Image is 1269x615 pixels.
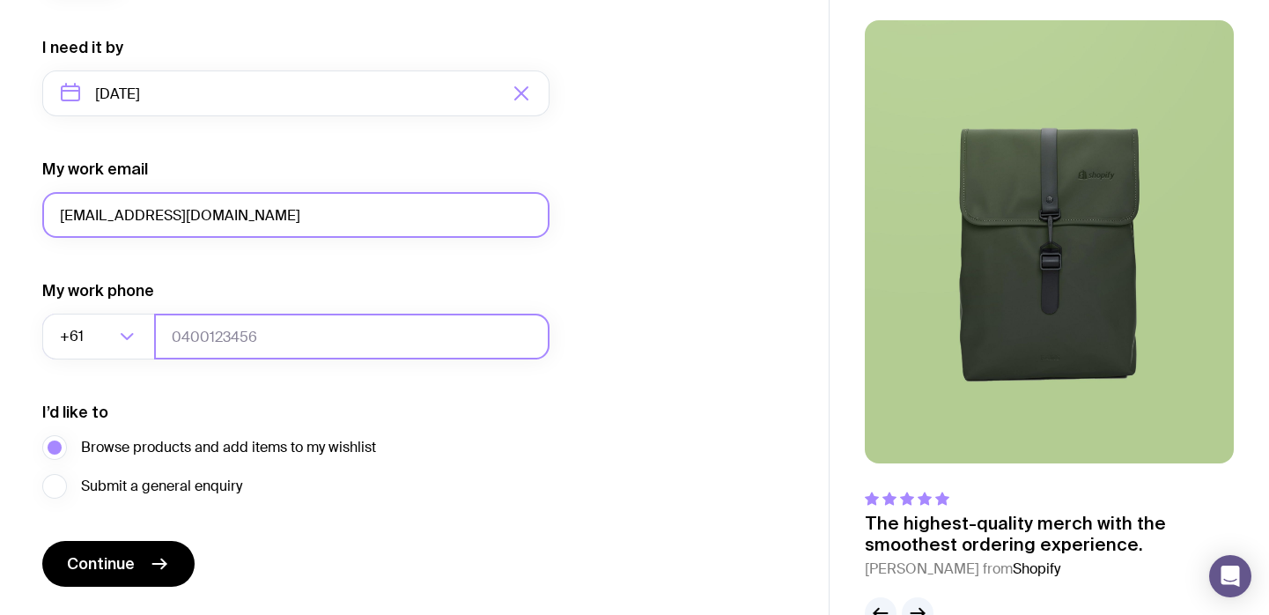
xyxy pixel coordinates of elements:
[42,37,123,58] label: I need it by
[865,559,1234,580] cite: [PERSON_NAME] from
[81,476,242,497] span: Submit a general enquiry
[42,280,154,301] label: My work phone
[42,541,195,587] button: Continue
[1013,559,1060,578] span: Shopify
[42,402,108,423] label: I’d like to
[42,70,550,116] input: Select a target date
[42,159,148,180] label: My work email
[67,553,135,574] span: Continue
[865,513,1234,555] p: The highest-quality merch with the smoothest ordering experience.
[1209,555,1251,597] div: Open Intercom Messenger
[87,314,114,359] input: Search for option
[60,314,87,359] span: +61
[42,192,550,238] input: you@email.com
[81,437,376,458] span: Browse products and add items to my wishlist
[154,314,550,359] input: 0400123456
[42,314,155,359] div: Search for option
